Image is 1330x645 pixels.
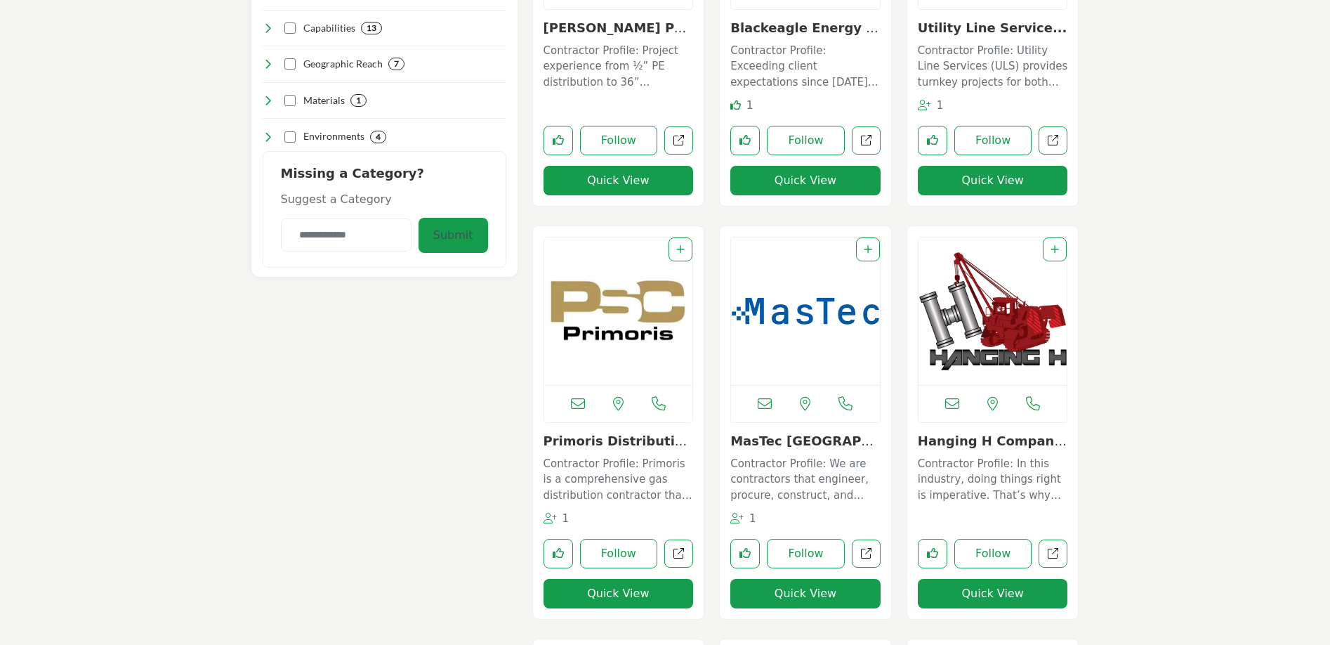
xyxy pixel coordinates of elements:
[730,100,741,110] i: Like
[730,539,760,568] button: Like listing
[394,59,399,69] b: 7
[918,43,1068,91] p: Contractor Profile: Utility Line Services (ULS) provides turnkey projects for both the distributi...
[303,57,383,71] h4: Geographic Reach: Extensive coverage across various regions, states, and territories to meet clie...
[370,131,386,143] div: 4 Results For Environments
[303,93,345,107] h4: Materials: Expertise in handling, fabricating, and installing a wide range of pipeline materials ...
[919,237,1067,385] a: Open Listing in new tab
[749,512,756,525] span: 1
[767,126,845,155] button: Follow
[731,237,880,385] a: Open Listing in new tab
[954,126,1032,155] button: Follow
[918,579,1068,608] button: Quick View
[544,511,569,527] div: Followers
[918,166,1068,195] button: Quick View
[730,126,760,155] button: Like listing
[731,237,880,385] img: MasTec North America, Inc.
[918,456,1068,504] p: Contractor Profile: In this industry, doing things right is imperative. That’s why you need an ex...
[730,511,756,527] div: Followers
[544,452,694,504] a: Contractor Profile: Primoris is a comprehensive gas distribution contractor that provides a wide ...
[664,540,693,568] a: Open primoris-distribution-services-inc in new tab
[281,219,411,252] input: Category Name
[544,539,573,568] button: Like listing
[730,20,878,51] a: Blackeagle Energy Se...
[544,434,694,449] h3: Primoris Distribution Services Inc.
[376,132,381,142] b: 4
[419,218,488,253] button: Submit
[730,434,881,449] h3: MasTec North America, Inc.
[730,452,881,504] a: Contractor Profile: We are contractors that engineer, procure, construct, and maintain the infras...
[303,129,364,143] h4: Environments: Adaptability to diverse geographical, topographical, and environmental conditions f...
[350,94,367,107] div: 1 Results For Materials
[284,22,296,34] input: Select Capabilities checkbox
[361,22,382,34] div: 13 Results For Capabilities
[1039,126,1067,155] a: Open utility-line-services-inc in new tab
[730,20,881,36] h3: Blackeagle Energy Services
[544,166,694,195] button: Quick View
[918,126,947,155] button: Like listing
[356,96,361,105] b: 1
[580,126,658,155] button: Follow
[1039,540,1067,568] a: Open hanging-h-companies-llc in new tab
[730,456,881,504] p: Contractor Profile: We are contractors that engineer, procure, construct, and maintain the infras...
[284,95,296,106] input: Select Materials checkbox
[918,39,1068,91] a: Contractor Profile: Utility Line Services (ULS) provides turnkey projects for both the distributi...
[730,166,881,195] button: Quick View
[852,126,881,155] a: Open blackeagle-energy-services in new tab
[544,579,694,608] button: Quick View
[1051,244,1059,255] a: Add To List
[676,244,685,255] a: Add To List
[544,39,694,91] a: Contractor Profile: Project experience from ½” PE distribution to 36” transmission pipelines work...
[852,540,881,568] a: Open mastec-north-america-inc in new tab
[544,43,694,91] p: Contractor Profile: Project experience from ½” PE distribution to 36” transmission pipelines work...
[580,539,658,568] button: Follow
[284,58,296,70] input: Select Geographic Reach checkbox
[918,539,947,568] button: Like listing
[544,20,694,36] h3: Michels Pacific Energy Inc.
[367,23,376,33] b: 13
[919,237,1067,385] img: Hanging H Companies, LLC
[664,126,693,155] a: Open michels-pacific-energy-inc in new tab
[544,126,573,155] button: Like listing
[864,244,872,255] a: Add To List
[388,58,404,70] div: 7 Results For Geographic Reach
[303,21,355,35] h4: Capabilities: Specialized skills and equipment for executing complex projects using advanced tech...
[918,98,944,114] div: Followers
[767,539,845,568] button: Follow
[544,456,694,504] p: Contractor Profile: Primoris is a comprehensive gas distribution contractor that provides a wide ...
[562,512,569,525] span: 1
[918,20,1068,36] h3: Utility Line Services, Inc.
[544,237,693,385] img: Primoris Distribution Services Inc.
[746,99,753,112] span: 1
[918,452,1068,504] a: Contractor Profile: In this industry, doing things right is imperative. That’s why you need an ex...
[544,434,687,464] a: Primoris Distributio...
[918,20,1067,35] a: Utility Line Service...
[281,166,488,191] h2: Missing a Category?
[730,434,876,464] a: MasTec [GEOGRAPHIC_DATA]...
[284,131,296,143] input: Select Environments checkbox
[544,20,690,51] a: [PERSON_NAME] Pacific Ener...
[544,237,693,385] a: Open Listing in new tab
[730,579,881,608] button: Quick View
[730,43,881,91] p: Contractor Profile: Exceeding client expectations since [DATE], Blackeagle Energy Services is a p...
[954,539,1032,568] button: Follow
[730,39,881,91] a: Contractor Profile: Exceeding client expectations since [DATE], Blackeagle Energy Services is a p...
[918,434,1067,464] a: Hanging H Companies,...
[281,193,392,206] span: Suggest a Category
[937,99,944,112] span: 1
[918,434,1068,449] h3: Hanging H Companies, LLC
